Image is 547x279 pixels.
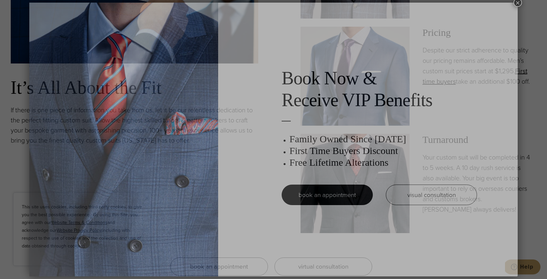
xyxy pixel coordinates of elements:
a: book an appointment [282,185,373,205]
span: Help [15,5,28,10]
h3: Free Lifetime Alterations [289,157,477,168]
a: visual consultation [386,185,477,205]
h3: First Time Buyers Discount [289,145,477,157]
h2: Book Now & Receive VIP Benefits [282,67,477,111]
h3: Family Owned Since [DATE] [289,133,477,145]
